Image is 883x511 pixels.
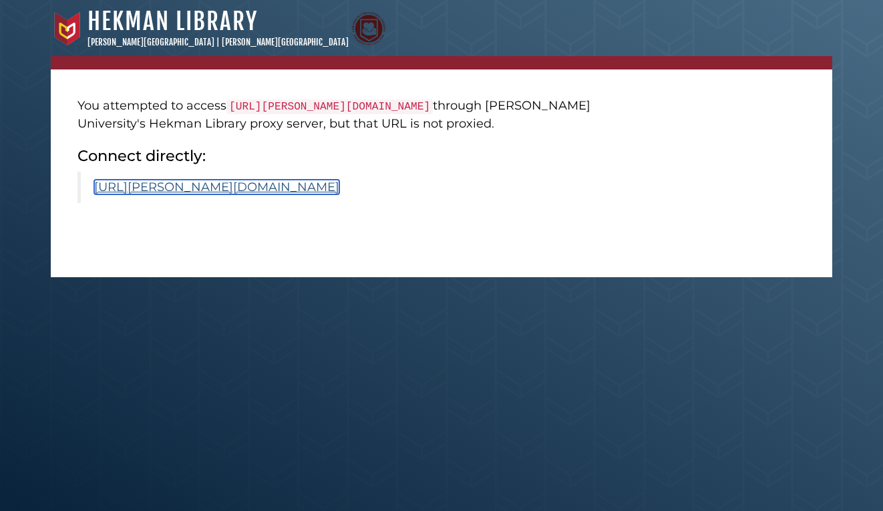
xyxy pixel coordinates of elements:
[77,97,615,133] p: You attempted to access through [PERSON_NAME] University's Hekman Library proxy server, but that ...
[51,12,84,45] img: Calvin University
[226,100,433,114] code: [URL][PERSON_NAME][DOMAIN_NAME]
[77,146,615,165] h2: Connect directly:
[87,36,349,49] p: [PERSON_NAME][GEOGRAPHIC_DATA] | [PERSON_NAME][GEOGRAPHIC_DATA]
[87,7,258,36] a: Hekman Library
[51,56,832,69] nav: breadcrumb
[352,12,385,45] img: Calvin Theological Seminary
[94,180,339,194] a: [URL][PERSON_NAME][DOMAIN_NAME]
